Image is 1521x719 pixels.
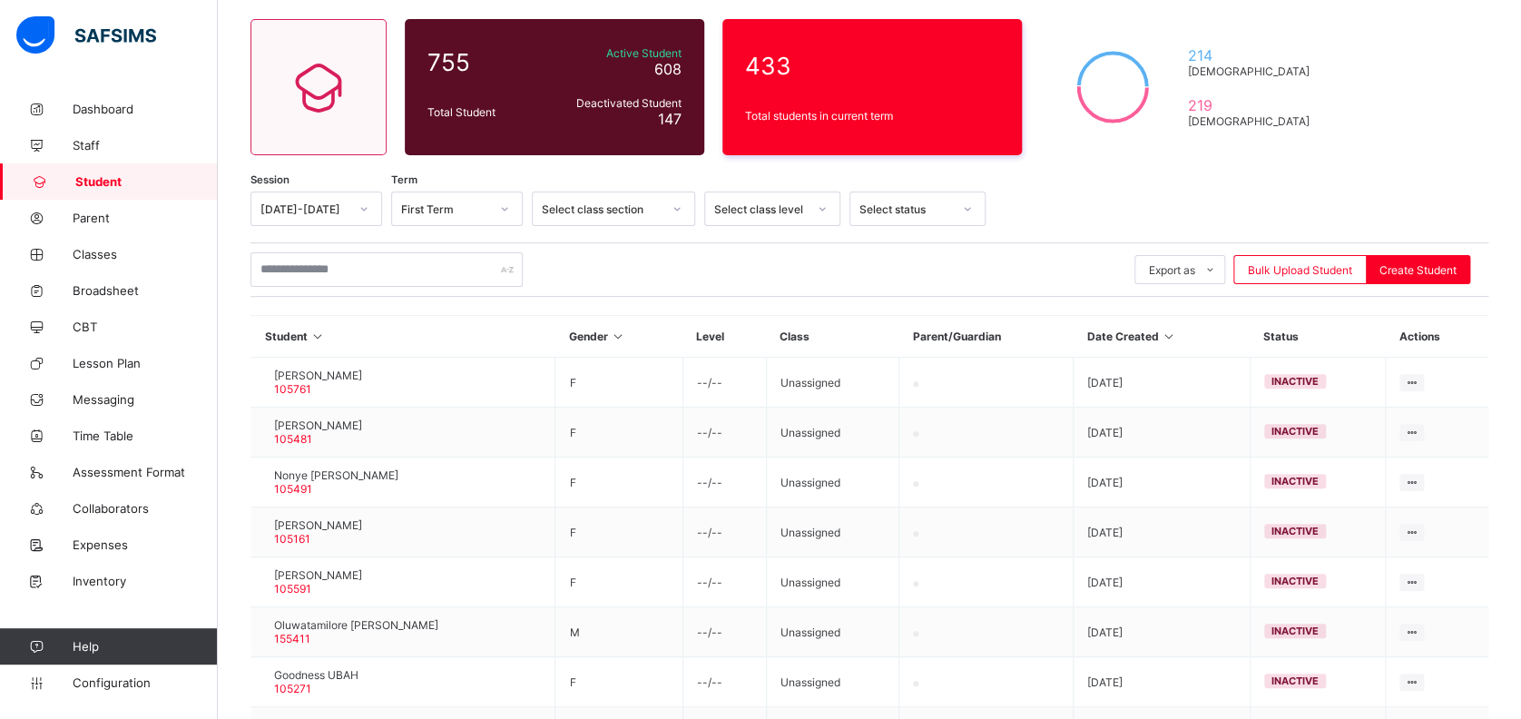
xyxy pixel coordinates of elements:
[73,392,218,407] span: Messaging
[1187,64,1317,78] span: [DEMOGRAPHIC_DATA]
[1187,46,1317,64] span: 214
[745,109,999,123] span: Total students in current term
[682,557,766,607] td: --/--
[274,618,438,632] span: Oluwatamilore [PERSON_NAME]
[682,408,766,458] td: --/--
[555,458,682,507] td: F
[555,358,682,408] td: F
[1187,96,1317,114] span: 219
[274,369,362,382] span: [PERSON_NAME]
[73,428,218,443] span: Time Table
[745,52,999,80] span: 433
[274,582,311,596] span: 105591
[1250,316,1386,358] th: Status
[274,568,362,582] span: [PERSON_NAME]
[682,507,766,557] td: --/--
[250,173,289,186] span: Session
[260,202,348,216] div: [DATE]-[DATE]
[274,682,311,695] span: 105271
[1162,330,1177,343] i: Sort in Ascending Order
[1149,263,1195,277] span: Export as
[1379,263,1457,277] span: Create Student
[555,607,682,657] td: M
[73,465,218,479] span: Assessment Format
[16,16,156,54] img: safsims
[274,632,310,645] span: 155411
[1271,375,1319,388] span: inactive
[658,110,682,128] span: 147
[251,316,555,358] th: Student
[859,202,952,216] div: Select status
[1074,458,1251,507] td: [DATE]
[1074,507,1251,557] td: [DATE]
[899,316,1074,358] th: Parent/Guardian
[401,202,489,216] div: First Term
[555,507,682,557] td: F
[766,507,899,557] td: Unassigned
[1074,657,1251,707] td: [DATE]
[611,330,626,343] i: Sort in Ascending Order
[423,101,548,123] div: Total Student
[766,458,899,507] td: Unassigned
[555,657,682,707] td: F
[766,557,899,607] td: Unassigned
[73,211,218,225] span: Parent
[555,557,682,607] td: F
[427,48,544,76] span: 755
[73,138,218,153] span: Staff
[274,468,398,482] span: Nonye [PERSON_NAME]
[73,537,218,552] span: Expenses
[1187,114,1317,128] span: [DEMOGRAPHIC_DATA]
[1271,675,1319,687] span: inactive
[766,657,899,707] td: Unassigned
[391,173,417,186] span: Term
[73,675,217,690] span: Configuration
[73,283,218,298] span: Broadsheet
[1271,625,1319,637] span: inactive
[555,316,682,358] th: Gender
[553,96,682,110] span: Deactivated Student
[1271,475,1319,488] span: inactive
[274,482,312,496] span: 105491
[766,316,899,358] th: Class
[73,574,218,588] span: Inventory
[1248,263,1352,277] span: Bulk Upload Student
[542,202,662,216] div: Select class section
[682,316,766,358] th: Level
[766,408,899,458] td: Unassigned
[682,458,766,507] td: --/--
[73,320,218,334] span: CBT
[73,639,217,654] span: Help
[1386,316,1488,358] th: Actions
[73,501,218,516] span: Collaborators
[1271,525,1319,537] span: inactive
[73,247,218,261] span: Classes
[1271,575,1319,587] span: inactive
[75,174,218,189] span: Student
[274,532,310,546] span: 105161
[1074,358,1251,408] td: [DATE]
[1074,557,1251,607] td: [DATE]
[310,330,326,343] i: Sort in Ascending Order
[274,382,311,396] span: 105761
[682,607,766,657] td: --/--
[682,657,766,707] td: --/--
[766,607,899,657] td: Unassigned
[1074,316,1251,358] th: Date Created
[654,60,682,78] span: 608
[766,358,899,408] td: Unassigned
[274,432,312,446] span: 105481
[73,356,218,370] span: Lesson Plan
[553,46,682,60] span: Active Student
[274,419,362,432] span: [PERSON_NAME]
[555,408,682,458] td: F
[714,202,807,216] div: Select class level
[1074,607,1251,657] td: [DATE]
[274,668,358,682] span: Goodness UBAH
[73,102,218,116] span: Dashboard
[1074,408,1251,458] td: [DATE]
[274,518,362,532] span: [PERSON_NAME]
[1271,425,1319,438] span: inactive
[682,358,766,408] td: --/--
